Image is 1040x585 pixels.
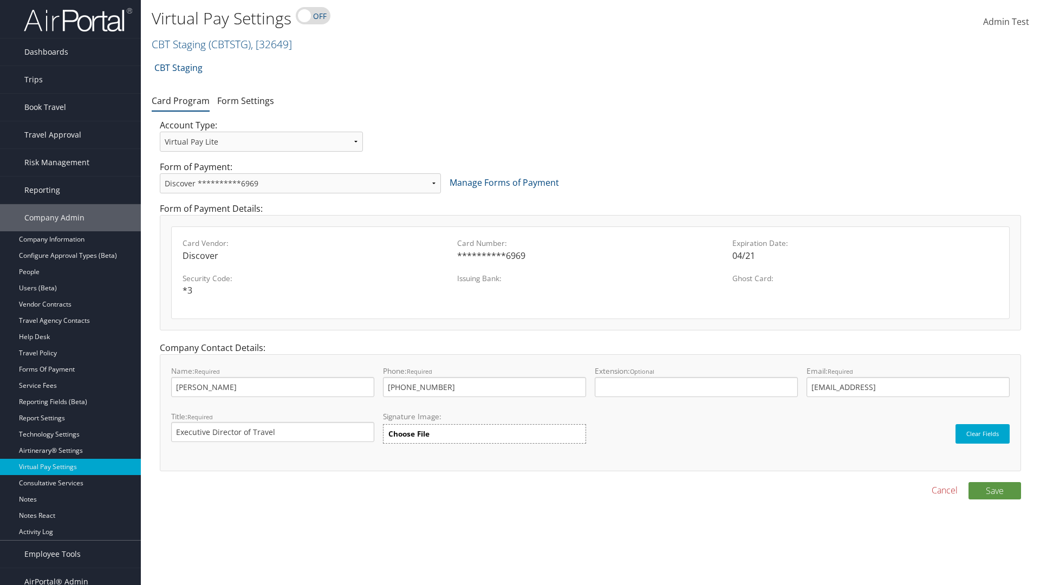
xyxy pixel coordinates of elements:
span: ( CBTSTG ) [209,37,251,51]
span: Book Travel [24,94,66,121]
span: Employee Tools [24,541,81,568]
a: Admin Test [983,5,1029,39]
label: Title: [171,411,374,442]
img: airportal-logo.png [24,7,132,32]
input: Title:Required [171,422,374,442]
div: Form of Payment Details: [152,202,1029,341]
a: CBT Staging [154,57,203,79]
span: Travel Approval [24,121,81,148]
label: Phone: [383,366,586,396]
span: Company Admin [24,204,84,231]
h1: Virtual Pay Settings [152,7,737,30]
label: Choose File [383,424,586,444]
small: Required [407,367,432,375]
label: Card Number: [457,238,723,249]
small: Required [187,413,213,421]
span: , [ 32649 ] [251,37,292,51]
label: Expiration Date: [732,238,998,249]
label: Ghost Card: [732,273,998,284]
span: Admin Test [983,16,1029,28]
label: Email: [807,366,1010,396]
div: Account Type: [152,119,371,160]
span: Trips [24,66,43,93]
label: Issuing Bank: [457,273,723,284]
small: Optional [630,367,654,375]
div: Form of Payment: [152,160,1029,202]
label: Signature Image: [383,411,586,424]
label: Name: [171,366,374,396]
small: Required [828,367,853,375]
div: 04/21 [732,249,998,262]
label: Extension: [595,366,798,396]
span: Risk Management [24,149,89,176]
input: Extension:Optional [595,377,798,397]
a: Manage Forms of Payment [450,177,559,188]
small: Required [194,367,220,375]
div: Discover [183,249,448,262]
input: Name:Required [171,377,374,397]
a: Cancel [932,484,958,497]
div: Company Contact Details: [152,341,1029,482]
label: Card Vendor: [183,238,448,249]
a: Card Program [152,95,210,107]
input: Email:Required [807,377,1010,397]
span: Reporting [24,177,60,204]
label: Security Code: [183,273,448,284]
input: Phone:Required [383,377,586,397]
a: Form Settings [217,95,274,107]
button: Clear Fields [955,424,1010,444]
span: Dashboards [24,38,68,66]
a: CBT Staging [152,37,292,51]
button: Save [968,482,1021,499]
